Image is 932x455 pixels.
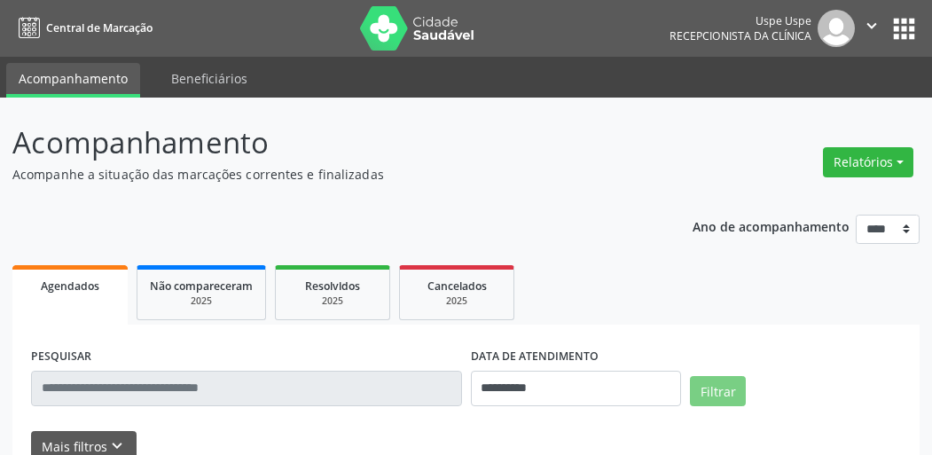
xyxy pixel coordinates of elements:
[471,343,599,371] label: DATA DE ATENDIMENTO
[427,278,487,294] span: Cancelados
[412,294,501,308] div: 2025
[690,376,746,406] button: Filtrar
[305,278,360,294] span: Resolvidos
[670,13,811,28] div: Uspe Uspe
[41,278,99,294] span: Agendados
[693,215,850,237] p: Ano de acompanhamento
[150,278,253,294] span: Não compareceram
[862,16,881,35] i: 
[12,13,153,43] a: Central de Marcação
[855,10,889,47] button: 
[823,147,913,177] button: Relatórios
[12,165,647,184] p: Acompanhe a situação das marcações correntes e finalizadas
[6,63,140,98] a: Acompanhamento
[288,294,377,308] div: 2025
[818,10,855,47] img: img
[46,20,153,35] span: Central de Marcação
[159,63,260,94] a: Beneficiários
[889,13,920,44] button: apps
[670,28,811,43] span: Recepcionista da clínica
[150,294,253,308] div: 2025
[31,343,91,371] label: PESQUISAR
[12,121,647,165] p: Acompanhamento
